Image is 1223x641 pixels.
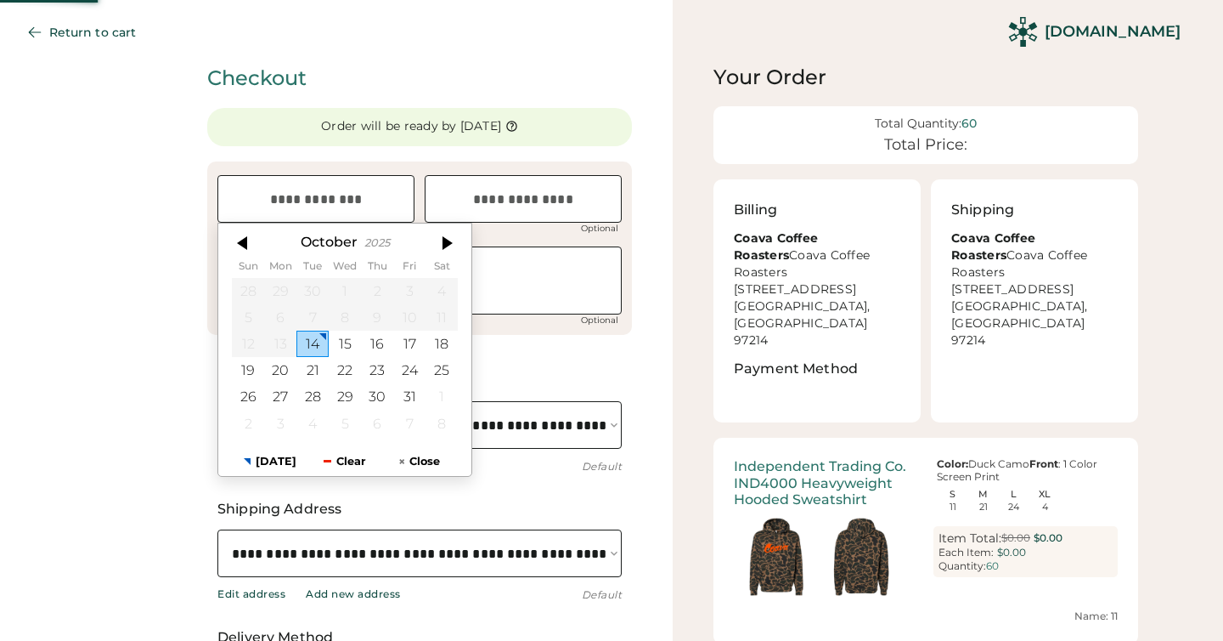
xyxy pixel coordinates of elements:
div: 10/05/2025 [232,304,264,331]
div: Your Order [713,64,1138,91]
img: generate-image [734,514,819,599]
div: 10/15/2025 [329,331,361,357]
div: Coava Coffee Roasters [STREET_ADDRESS] [GEOGRAPHIC_DATA], [GEOGRAPHIC_DATA] 97214 [951,230,1118,349]
div: 11/02/2025 [232,411,264,437]
div: 10/23/2025 [361,358,393,384]
div: Shipping Address [217,499,622,519]
div: Add new address [306,587,401,601]
div: 10/14/2025 [296,331,329,357]
div: Item Total: [938,531,1001,546]
div: 9/29/2025 [264,278,296,304]
div: 10/11/2025 [426,304,458,331]
s: $0.00 [1001,531,1030,544]
div: Billing [734,200,777,220]
img: generate-image [819,514,904,599]
img: Rendered Logo - Screens [1008,17,1038,47]
div: 10/26/2025 [232,384,264,411]
div: $0.00 [1034,531,1062,546]
div: 10/22/2025 [329,358,361,384]
div: 10/19/2025 [232,358,264,384]
div: Default [582,460,623,474]
div: 10/17/2025 [393,331,426,357]
th: Thursday [361,261,393,278]
div: 10/20/2025 [264,358,296,384]
div: Duck Camo : 1 Color Screen Print [933,458,1118,483]
div: 10/13/2025 [264,331,296,357]
div: 11/04/2025 [296,411,329,437]
th: Tuesday [296,261,329,278]
div: 11 [950,502,956,512]
div: 10/24/2025 [393,358,426,384]
th: Saturday [426,261,458,278]
div: 60 [961,116,977,131]
div: 10/16/2025 [361,331,393,357]
div: 10/29/2025 [329,384,361,411]
div: 21 [979,502,988,512]
strong: Front [1029,457,1058,470]
div: Total Price: [884,136,967,155]
div: 10/02/2025 [361,278,393,304]
div: Each Item: [938,547,994,559]
div: Default [582,588,623,602]
button: [DATE] [233,447,307,476]
div: 10/18/2025 [426,331,458,357]
div: 10/06/2025 [264,304,296,331]
div: Total Quantity: [875,116,961,131]
button: Clear [307,447,382,476]
strong: Color: [937,457,968,470]
div: 10/03/2025 [393,278,426,304]
div: 10/25/2025 [426,358,458,384]
div: 9/30/2025 [296,278,329,304]
div: 9/28/2025 [232,278,264,304]
div: 11/05/2025 [329,411,361,437]
div: [DATE] [460,118,502,135]
div: Independent Trading Co. IND4000 Heavyweight Hooded Sweatshirt [734,458,918,508]
div: L [998,490,1029,499]
div: 11/08/2025 [426,411,458,437]
div: 10/21/2025 [296,358,329,384]
div: 10/09/2025 [361,304,393,331]
div: 10/10/2025 [393,304,426,331]
div: 10/12/2025 [232,331,264,357]
button: Close [382,447,457,476]
div: Coava Coffee Roasters [STREET_ADDRESS] [GEOGRAPHIC_DATA], [GEOGRAPHIC_DATA] 97214 [734,230,900,349]
div: 10/30/2025 [361,384,393,411]
div: Quantity: [938,560,986,572]
div: 11/03/2025 [264,411,296,437]
th: Wednesday [329,261,361,278]
div: $0.00 [997,546,1026,560]
div: Optional [578,224,622,233]
div: M [967,490,999,499]
div: October [301,234,358,250]
div: Shipping [951,200,1014,220]
div: 2025 [364,236,390,249]
div: Checkout [207,64,632,93]
strong: Coava Coffee Roasters [734,230,821,263]
div: XL [1029,490,1061,499]
strong: Coava Coffee Roasters [951,230,1039,263]
div: 4 [1042,502,1048,512]
div: Payment Method [734,359,858,379]
div: 11/07/2025 [393,411,426,437]
th: Monday [264,261,296,278]
div: Edit address [217,587,285,601]
div: 10/08/2025 [329,304,361,331]
th: Sunday [232,261,264,278]
div: 60 [986,560,999,572]
div: 10/31/2025 [393,384,426,411]
div: [DOMAIN_NAME] [1045,21,1181,43]
div: 10/01/2025 [329,278,361,304]
div: 11/01/2025 [426,384,458,411]
button: Return to cart [14,15,156,49]
th: Friday [393,261,426,278]
div: Name: 11 [734,610,1118,624]
div: 11/06/2025 [361,411,393,437]
div: Optional [578,316,622,325]
div: S [937,490,968,499]
div: 10/28/2025 [296,384,329,411]
div: 10/04/2025 [426,278,458,304]
div: 10/07/2025 [296,304,329,331]
div: 24 [1008,502,1019,512]
div: 10/27/2025 [264,384,296,411]
div: Order will be ready by [321,118,457,135]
